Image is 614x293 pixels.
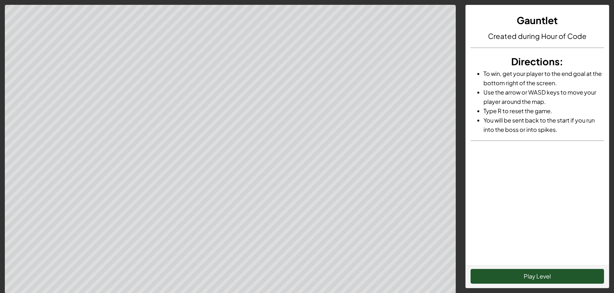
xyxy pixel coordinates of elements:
li: Type R to reset the game. [483,106,604,115]
li: To win, get your player to the end goal at the bottom right of the screen. [483,69,604,87]
li: You will be sent back to the start if you run into the boss or into spikes. [483,115,604,134]
span: Directions [511,55,560,68]
button: Play Level [471,269,604,284]
h3: Gauntlet [471,13,604,28]
li: Use the arrow or WASD keys to move your player around the map. [483,87,604,106]
h4: Created during Hour of Code [471,31,604,41]
h3: : [471,54,604,69]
